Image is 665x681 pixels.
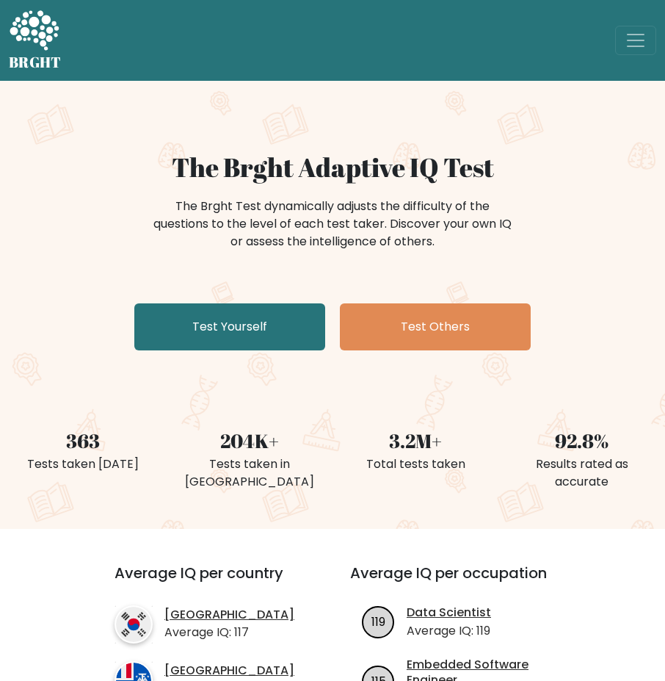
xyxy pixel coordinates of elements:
a: Test Others [340,303,531,350]
div: Total tests taken [341,455,490,473]
div: Tests taken [DATE] [9,455,158,473]
a: BRGHT [9,6,62,75]
h3: Average IQ per occupation [350,564,568,599]
div: 204K+ [175,427,324,455]
p: Average IQ: 117 [164,624,294,641]
div: 92.8% [508,427,657,455]
h1: The Brght Adaptive IQ Test [9,151,656,183]
a: Data Scientist [407,605,491,621]
a: [GEOGRAPHIC_DATA] [164,663,294,679]
div: The Brght Test dynamically adjusts the difficulty of the questions to the level of each test take... [149,198,516,251]
h3: Average IQ per country [115,564,297,599]
div: Tests taken in [GEOGRAPHIC_DATA] [175,455,324,491]
p: Average IQ: 119 [407,622,491,640]
img: country [115,605,153,644]
a: Test Yourself [134,303,325,350]
text: 119 [371,613,385,630]
div: Results rated as accurate [508,455,657,491]
a: [GEOGRAPHIC_DATA] [164,608,294,623]
h5: BRGHT [9,54,62,71]
div: 3.2M+ [341,427,490,455]
div: 363 [9,427,158,455]
button: Toggle navigation [615,26,656,55]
